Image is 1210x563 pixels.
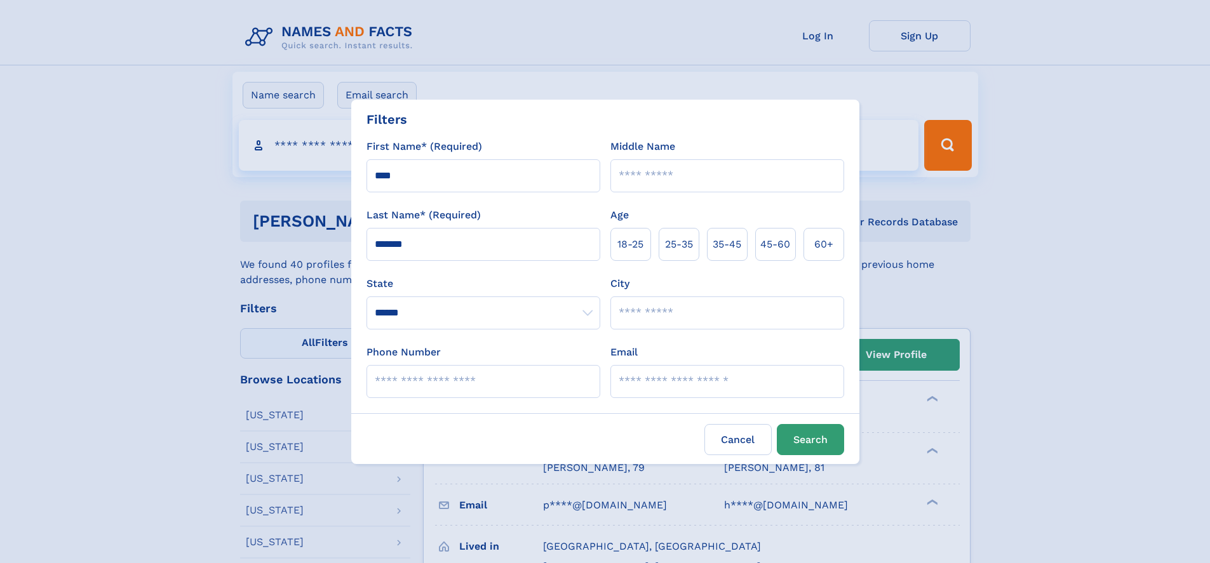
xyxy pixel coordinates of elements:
span: 18‑25 [617,237,643,252]
span: 45‑60 [760,237,790,252]
label: Phone Number [366,345,441,360]
label: Age [610,208,629,223]
div: Filters [366,110,407,129]
span: 35‑45 [713,237,741,252]
span: 60+ [814,237,833,252]
label: Email [610,345,638,360]
button: Search [777,424,844,455]
label: First Name* (Required) [366,139,482,154]
span: 25‑35 [665,237,693,252]
label: Middle Name [610,139,675,154]
label: Cancel [704,424,772,455]
label: City [610,276,629,291]
label: State [366,276,600,291]
label: Last Name* (Required) [366,208,481,223]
